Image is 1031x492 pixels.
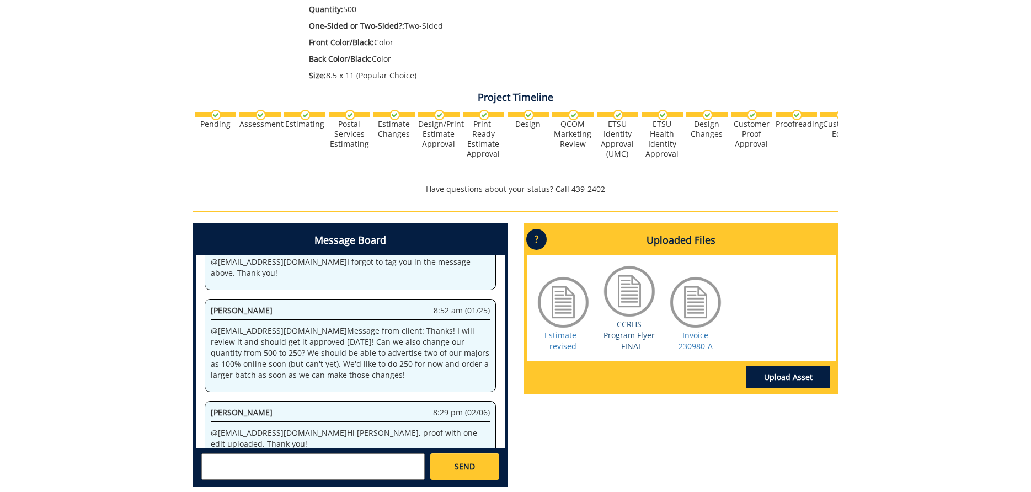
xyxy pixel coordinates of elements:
div: QCOM Marketing Review [552,119,594,149]
img: checkmark [613,110,623,120]
img: checkmark [345,110,355,120]
img: checkmark [568,110,579,120]
a: Estimate - revised [544,330,581,351]
p: ? [526,229,547,250]
div: Customer Edits [820,119,862,139]
div: ETSU Health Identity Approval [642,119,683,159]
img: checkmark [479,110,489,120]
img: checkmark [523,110,534,120]
textarea: messageToSend [201,453,425,480]
p: Color [309,37,741,48]
span: 8:52 am (01/25) [434,305,490,316]
img: checkmark [211,110,221,120]
a: CCRHS Program Flyer - FINAL [603,319,655,351]
p: @ [EMAIL_ADDRESS][DOMAIN_NAME] Message from client: Thanks! I will review it and should get it ap... [211,325,490,381]
p: Two-Sided [309,20,741,31]
a: Upload Asset [746,366,830,388]
div: ETSU Identity Approval (UMC) [597,119,638,159]
img: checkmark [747,110,757,120]
p: 8.5 x 11 (Popular Choice) [309,70,741,81]
span: SEND [455,461,475,472]
div: Proofreading [776,119,817,129]
p: @ [EMAIL_ADDRESS][DOMAIN_NAME] I forgot to tag you in the message above. Thank you! [211,256,490,279]
img: checkmark [702,110,713,120]
div: Customer Proof Approval [731,119,772,149]
span: 8:29 pm (02/06) [433,407,490,418]
span: Back Color/Black: [309,54,372,64]
h4: Uploaded Files [527,226,836,255]
div: Postal Services Estimating [329,119,370,149]
div: Print-Ready Estimate Approval [463,119,504,159]
div: Estimating [284,119,325,129]
span: Size: [309,70,326,81]
p: 500 [309,4,741,15]
img: checkmark [389,110,400,120]
h4: Message Board [196,226,505,255]
span: [PERSON_NAME] [211,407,273,418]
img: checkmark [255,110,266,120]
p: Have questions about your status? Call 439-2402 [193,184,838,195]
span: [PERSON_NAME] [211,305,273,315]
img: checkmark [434,110,445,120]
span: Quantity: [309,4,343,14]
div: Assessment [239,119,281,129]
div: Design/Print Estimate Approval [418,119,460,149]
img: checkmark [792,110,802,120]
a: Invoice 230980-A [679,330,713,351]
span: One-Sided or Two-Sided?: [309,20,404,31]
div: Estimate Changes [373,119,415,139]
img: checkmark [300,110,311,120]
img: checkmark [836,110,847,120]
div: Design [508,119,549,129]
p: @ [EMAIL_ADDRESS][DOMAIN_NAME] Hi [PERSON_NAME], proof with one edit uploaded. Thank you! [211,427,490,450]
h4: Project Timeline [193,92,838,103]
span: Front Color/Black: [309,37,374,47]
img: checkmark [658,110,668,120]
div: Design Changes [686,119,728,139]
a: SEND [430,453,499,480]
p: Color [309,54,741,65]
div: Pending [195,119,236,129]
